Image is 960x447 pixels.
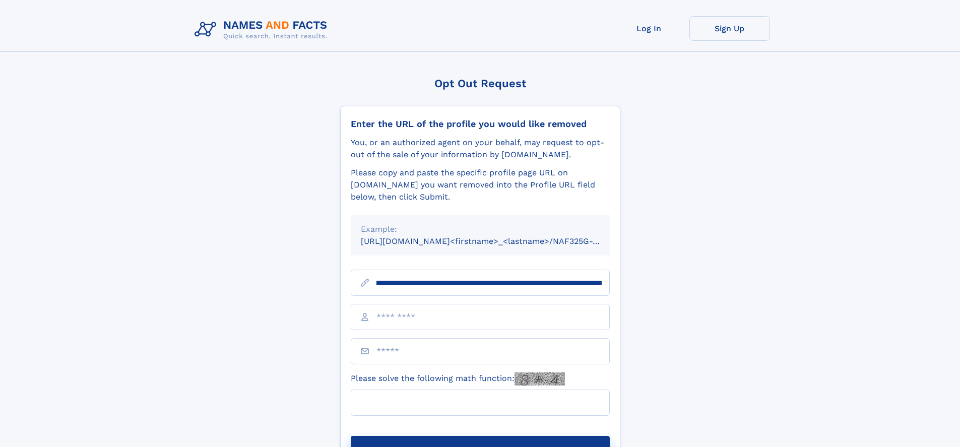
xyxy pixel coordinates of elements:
[689,16,770,41] a: Sign Up
[351,118,610,130] div: Enter the URL of the profile you would like removed
[361,236,629,246] small: [URL][DOMAIN_NAME]<firstname>_<lastname>/NAF325G-xxxxxxxx
[351,372,565,386] label: Please solve the following math function:
[351,167,610,203] div: Please copy and paste the specific profile page URL on [DOMAIN_NAME] you want removed into the Pr...
[361,223,600,235] div: Example:
[340,77,620,90] div: Opt Out Request
[190,16,336,43] img: Logo Names and Facts
[609,16,689,41] a: Log In
[351,137,610,161] div: You, or an authorized agent on your behalf, may request to opt-out of the sale of your informatio...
